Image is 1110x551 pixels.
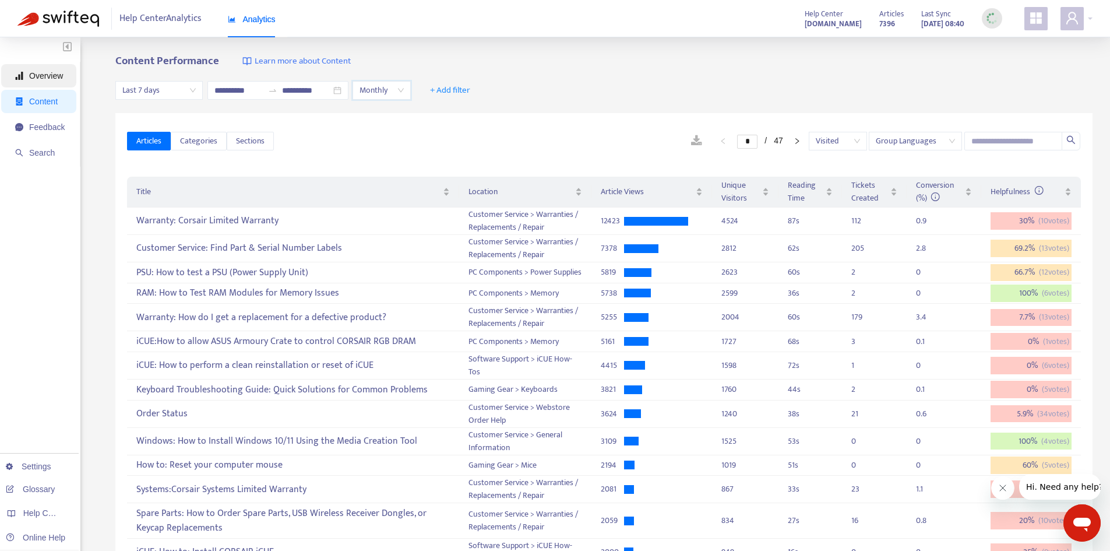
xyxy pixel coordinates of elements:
span: ( 6 votes) [1042,359,1069,372]
span: Help Centers [23,508,71,518]
div: Windows: How to Install Windows 10/11 Using the Media Creation Tool [136,431,449,451]
div: 0 % [991,357,1072,374]
div: 0 [916,287,939,300]
span: Last Sync [921,8,951,20]
td: Customer Service > Webstore Order Help [459,401,592,428]
span: Analytics [228,15,276,24]
th: Unique Visitors [712,177,778,208]
div: Spare Parts: How to Order Spare Parts, USB Wireless Receiver Dongles, or Keycap Replacements [136,504,449,538]
span: ( 10 votes) [1038,215,1069,227]
div: 5738 [601,287,624,300]
a: [DOMAIN_NAME] [805,17,862,30]
span: Tickets Created [851,179,887,205]
span: right [794,138,801,145]
div: 5255 [601,311,624,324]
td: PC Components > Power Supplies [459,262,592,283]
th: Reading Time [778,177,842,208]
span: Helpfulness [991,185,1044,198]
div: 0 [851,435,875,448]
div: 2004 [721,311,769,324]
span: Overview [29,71,63,80]
span: + Add filter [430,83,470,97]
div: Warranty: Corsair Limited Warranty [136,212,449,231]
div: 4524 [721,215,769,227]
td: Customer Service > Warranties / Replacements / Repair [459,476,592,503]
div: 3109 [601,435,624,448]
div: 4415 [601,359,624,372]
div: 1240 [721,408,769,420]
button: Categories [171,132,227,150]
div: 2812 [721,242,769,255]
span: Help Center Analytics [119,8,202,30]
span: Article Views [601,185,693,198]
div: 53 s [788,435,833,448]
div: 7.7 % [991,309,1072,327]
div: iCUE: How to perform a clean reinstallation or reset of iCUE [136,356,449,375]
span: Help Center [805,8,843,20]
th: Title [127,177,459,208]
div: 27 s [788,514,833,527]
div: 2 [851,266,875,279]
a: Settings [6,462,51,471]
div: 5161 [601,335,624,348]
div: 179 [851,311,875,324]
div: 36 s [788,287,833,300]
span: Visited [816,132,860,150]
div: PSU: How to test a PSU (Power Supply Unit) [136,263,449,282]
div: 0 [916,435,939,448]
div: 867 [721,483,769,496]
div: 0.9 [916,215,939,227]
a: Glossary [6,485,55,494]
div: 3624 [601,408,624,420]
div: 33 s [788,483,833,496]
div: 0 [916,459,939,472]
div: 38 s [788,408,833,420]
div: 0 [851,459,875,472]
span: Articles [136,135,161,148]
iframe: Message from company [1019,474,1101,500]
div: 0 [916,266,939,279]
th: Location [459,177,592,208]
div: 1727 [721,335,769,348]
span: Reading Time [788,179,823,205]
iframe: Close message [991,476,1014,500]
div: 5819 [601,266,624,279]
div: 2194 [601,459,624,472]
span: Feedback [29,122,65,132]
div: 69.2 % [991,240,1072,257]
li: 1/47 [737,134,783,148]
div: 44 s [788,383,833,396]
div: 68 s [788,335,833,348]
div: How to: Reset your computer mouse [136,456,449,475]
img: sync_loading.0b5143dde30e3a21642e.gif [985,11,999,26]
span: Hi. Need any help? [7,8,84,17]
span: Title [136,185,440,198]
div: 2 [851,287,875,300]
strong: [DATE] 08:40 [921,17,964,30]
span: search [15,149,23,157]
button: right [788,134,806,148]
td: Gaming Gear > Keyboards [459,380,592,401]
td: Customer Service > Warranties / Replacements / Repair [459,208,592,235]
span: signal [15,72,23,80]
td: PC Components > Memory [459,331,592,352]
img: image-link [242,57,252,66]
span: Categories [180,135,217,148]
a: Learn more about Content [242,55,351,68]
span: Content [29,97,58,106]
button: left [714,134,732,148]
div: 1 [851,359,875,372]
div: 2.8 [916,242,939,255]
button: Sections [227,132,274,150]
div: Customer Service: Find Part & Serial Number Labels [136,239,449,258]
span: Articles [879,8,904,20]
div: 5.9 % [991,405,1072,423]
div: 87 s [788,215,833,227]
div: 23 [851,483,875,496]
div: 2 [851,383,875,396]
span: ( 4 votes) [1041,435,1069,448]
button: + Add filter [421,81,479,100]
th: Article Views [591,177,712,208]
b: Content Performance [115,52,219,70]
